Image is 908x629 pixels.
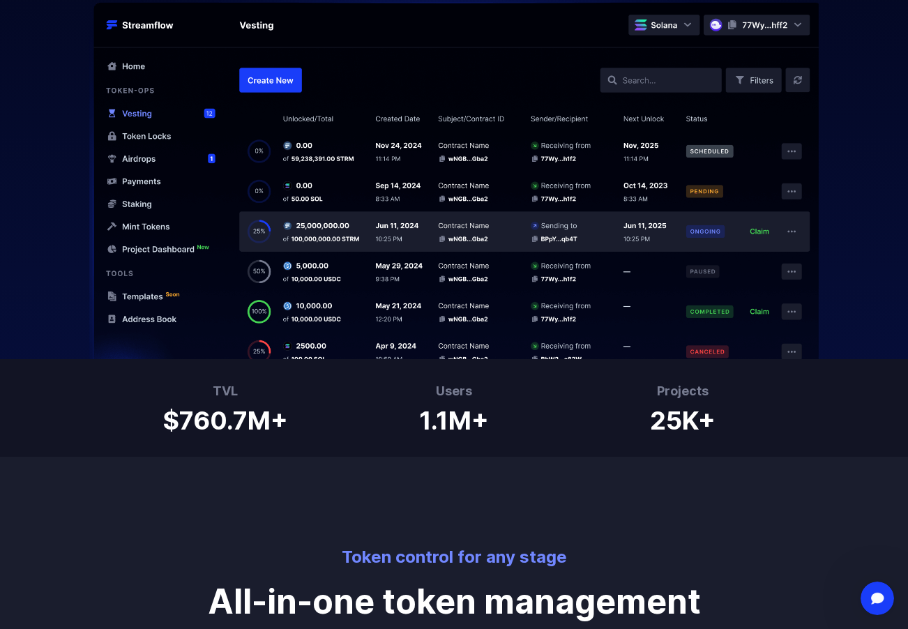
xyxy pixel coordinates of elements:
h1: $760.7M+ [163,401,288,434]
h3: TVL [163,381,288,401]
h1: 25K+ [650,401,716,434]
h3: Users [419,381,489,401]
h1: 1.1M+ [419,401,489,434]
p: Token control for any stage [130,546,778,568]
iframe: Intercom live chat [861,582,894,615]
p: All-in-one token management [130,585,778,619]
h3: Projects [650,381,716,401]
